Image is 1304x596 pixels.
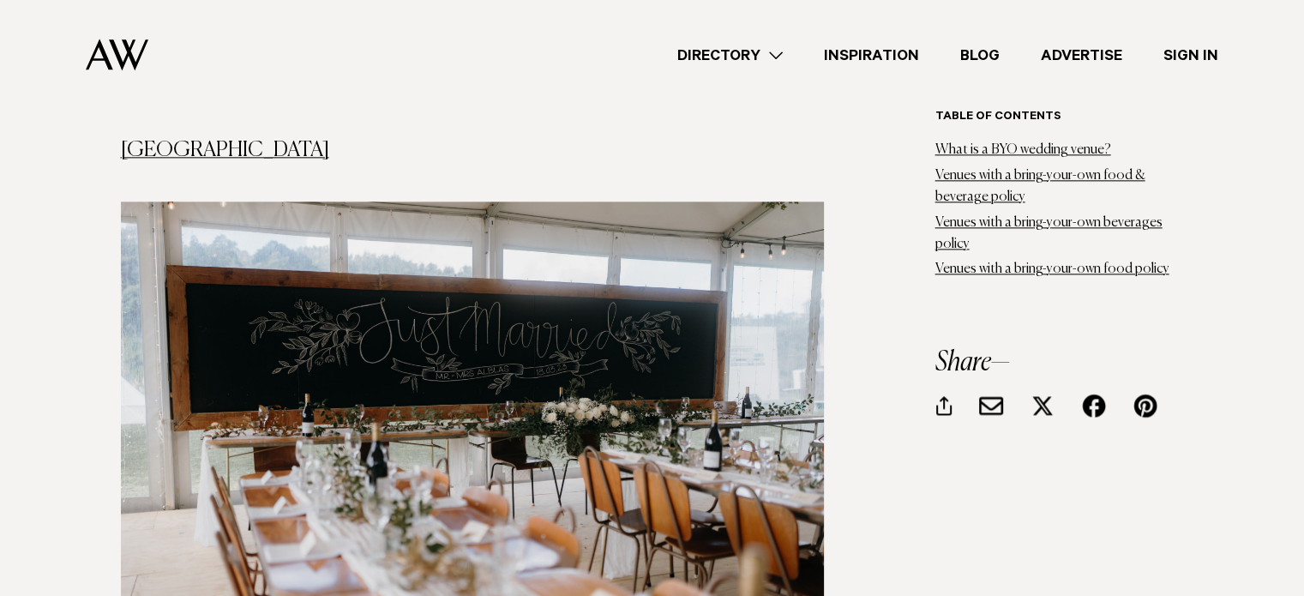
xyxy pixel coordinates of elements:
a: Inspiration [803,44,940,67]
a: [GEOGRAPHIC_DATA] [121,140,329,160]
h3: Share [935,349,1184,376]
h6: Table of contents [935,110,1184,126]
a: What is a BYO wedding venue? [935,143,1111,157]
a: Venues with a bring-your-own beverages policy [935,216,1163,251]
a: Advertise [1020,44,1143,67]
a: Sign In [1143,44,1239,67]
a: Venues with a bring-your-own food policy [935,262,1169,276]
a: Directory [657,44,803,67]
a: Venues with a bring-your-own food & beverage policy [935,169,1145,204]
a: Blog [940,44,1020,67]
img: Auckland Weddings Logo [86,39,148,70]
